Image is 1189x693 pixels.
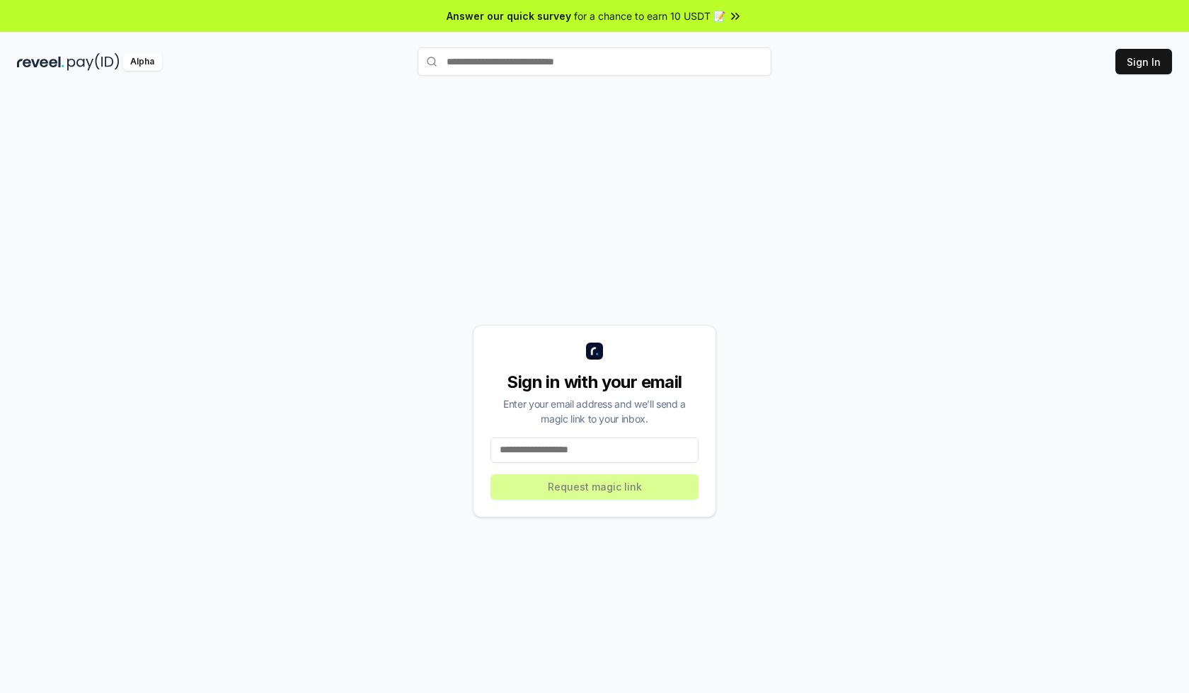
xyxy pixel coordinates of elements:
[574,8,725,23] span: for a chance to earn 10 USDT 📝
[1115,49,1172,74] button: Sign In
[586,343,603,360] img: logo_small
[122,53,162,71] div: Alpha
[490,396,699,426] div: Enter your email address and we’ll send a magic link to your inbox.
[490,371,699,394] div: Sign in with your email
[67,53,120,71] img: pay_id
[447,8,571,23] span: Answer our quick survey
[17,53,64,71] img: reveel_dark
